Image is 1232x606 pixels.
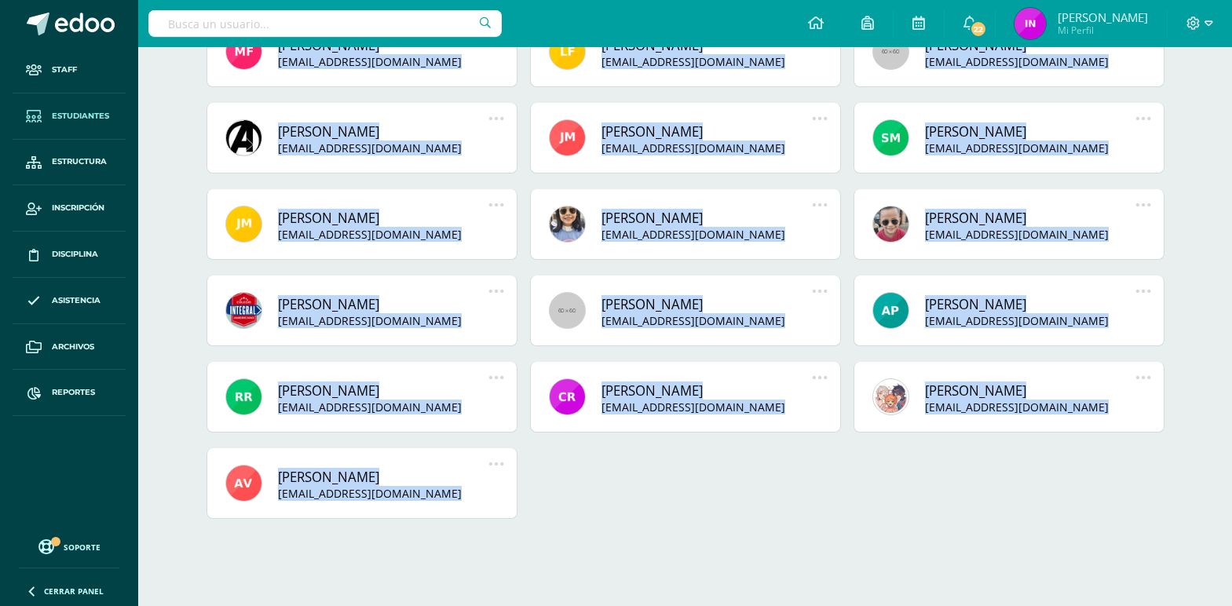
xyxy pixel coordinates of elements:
[13,185,126,232] a: Inscripción
[19,535,119,557] a: Soporte
[278,227,489,242] div: [EMAIL_ADDRESS][DOMAIN_NAME]
[601,400,813,414] div: [EMAIL_ADDRESS][DOMAIN_NAME]
[925,122,1136,141] a: [PERSON_NAME]
[601,54,813,69] div: [EMAIL_ADDRESS][DOMAIN_NAME]
[278,468,489,486] a: [PERSON_NAME]
[13,370,126,416] a: Reportes
[925,227,1136,242] div: [EMAIL_ADDRESS][DOMAIN_NAME]
[278,313,489,328] div: [EMAIL_ADDRESS][DOMAIN_NAME]
[13,324,126,371] a: Archivos
[52,248,98,261] span: Disciplina
[278,400,489,414] div: [EMAIL_ADDRESS][DOMAIN_NAME]
[925,141,1136,155] div: [EMAIL_ADDRESS][DOMAIN_NAME]
[1058,9,1148,25] span: [PERSON_NAME]
[925,400,1136,414] div: [EMAIL_ADDRESS][DOMAIN_NAME]
[970,20,987,38] span: 22
[64,542,101,553] span: Soporte
[925,209,1136,227] a: [PERSON_NAME]
[601,295,813,313] a: [PERSON_NAME]
[278,295,489,313] a: [PERSON_NAME]
[52,64,77,76] span: Staff
[925,295,1136,313] a: [PERSON_NAME]
[278,54,489,69] div: [EMAIL_ADDRESS][DOMAIN_NAME]
[278,486,489,501] div: [EMAIL_ADDRESS][DOMAIN_NAME]
[925,381,1136,400] a: [PERSON_NAME]
[52,110,109,122] span: Estudiantes
[601,227,813,242] div: [EMAIL_ADDRESS][DOMAIN_NAME]
[1058,24,1148,37] span: Mi Perfil
[13,140,126,186] a: Estructura
[925,54,1136,69] div: [EMAIL_ADDRESS][DOMAIN_NAME]
[52,202,104,214] span: Inscripción
[52,341,94,353] span: Archivos
[13,278,126,324] a: Asistencia
[601,381,813,400] a: [PERSON_NAME]
[148,10,502,37] input: Busca un usuario...
[52,294,101,307] span: Asistencia
[278,122,489,141] a: [PERSON_NAME]
[925,313,1136,328] div: [EMAIL_ADDRESS][DOMAIN_NAME]
[1014,8,1046,39] img: 100c13b932125141564d5229f3896e1b.png
[601,122,813,141] a: [PERSON_NAME]
[601,209,813,227] a: [PERSON_NAME]
[13,232,126,278] a: Disciplina
[44,586,104,597] span: Cerrar panel
[601,141,813,155] div: [EMAIL_ADDRESS][DOMAIN_NAME]
[278,381,489,400] a: [PERSON_NAME]
[52,386,95,399] span: Reportes
[13,93,126,140] a: Estudiantes
[13,47,126,93] a: Staff
[278,209,489,227] a: [PERSON_NAME]
[601,313,813,328] div: [EMAIL_ADDRESS][DOMAIN_NAME]
[52,155,107,168] span: Estructura
[278,141,489,155] div: [EMAIL_ADDRESS][DOMAIN_NAME]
